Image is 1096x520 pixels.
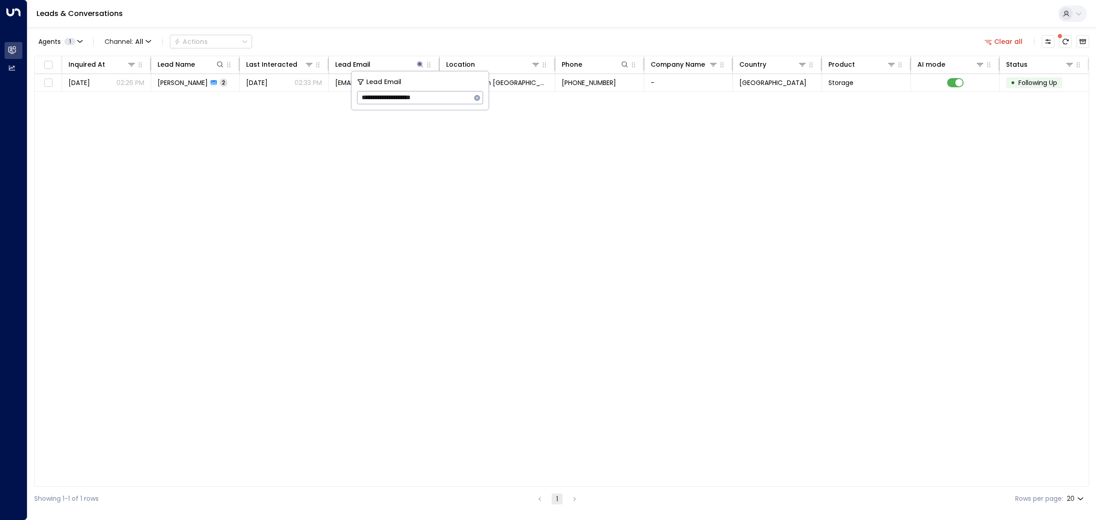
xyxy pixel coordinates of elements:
[552,493,563,504] button: page 1
[170,35,252,48] div: Button group with a nested menu
[366,77,401,87] span: Lead Email
[828,59,855,70] div: Product
[1018,78,1057,87] span: Following Up
[37,8,123,19] a: Leads & Conversations
[739,59,766,70] div: Country
[42,77,54,89] span: Toggle select row
[335,59,425,70] div: Lead Email
[101,35,155,48] button: Channel:All
[1006,59,1074,70] div: Status
[828,78,854,87] span: Storage
[335,78,433,87] span: Gembostevo77@gmail.com
[917,59,985,70] div: AI mode
[446,78,548,87] span: Space Station Doncaster
[534,493,580,504] nav: pagination navigation
[335,59,370,70] div: Lead Email
[246,78,268,87] span: Yesterday
[34,494,99,504] div: Showing 1-1 of 1 rows
[1076,35,1089,48] button: Archived Leads
[295,78,322,87] p: 02:33 PM
[1042,35,1054,48] button: Customize
[158,78,208,87] span: Gemma Stevenson
[739,59,807,70] div: Country
[644,74,733,91] td: -
[651,59,718,70] div: Company Name
[828,59,896,70] div: Product
[68,59,105,70] div: Inquired At
[562,59,629,70] div: Phone
[116,78,144,87] p: 02:26 PM
[1015,494,1063,504] label: Rows per page:
[446,59,540,70] div: Location
[68,59,136,70] div: Inquired At
[170,35,252,48] button: Actions
[158,59,195,70] div: Lead Name
[246,59,314,70] div: Last Interacted
[68,78,90,87] span: Sep 17, 2025
[917,59,945,70] div: AI mode
[981,35,1027,48] button: Clear all
[1011,75,1015,90] div: •
[651,59,705,70] div: Company Name
[135,38,143,45] span: All
[446,59,475,70] div: Location
[739,78,806,87] span: United Kingdom
[246,59,297,70] div: Last Interacted
[1006,59,1027,70] div: Status
[562,78,616,87] span: +447582254167
[158,59,225,70] div: Lead Name
[34,35,86,48] button: Agents1
[562,59,582,70] div: Phone
[1067,492,1085,505] div: 20
[38,38,61,45] span: Agents
[1059,35,1072,48] span: There are new threads available. Refresh the grid to view the latest updates.
[64,38,75,45] span: 1
[42,59,54,71] span: Toggle select all
[174,37,208,46] div: Actions
[220,79,227,86] span: 2
[101,35,155,48] span: Channel:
